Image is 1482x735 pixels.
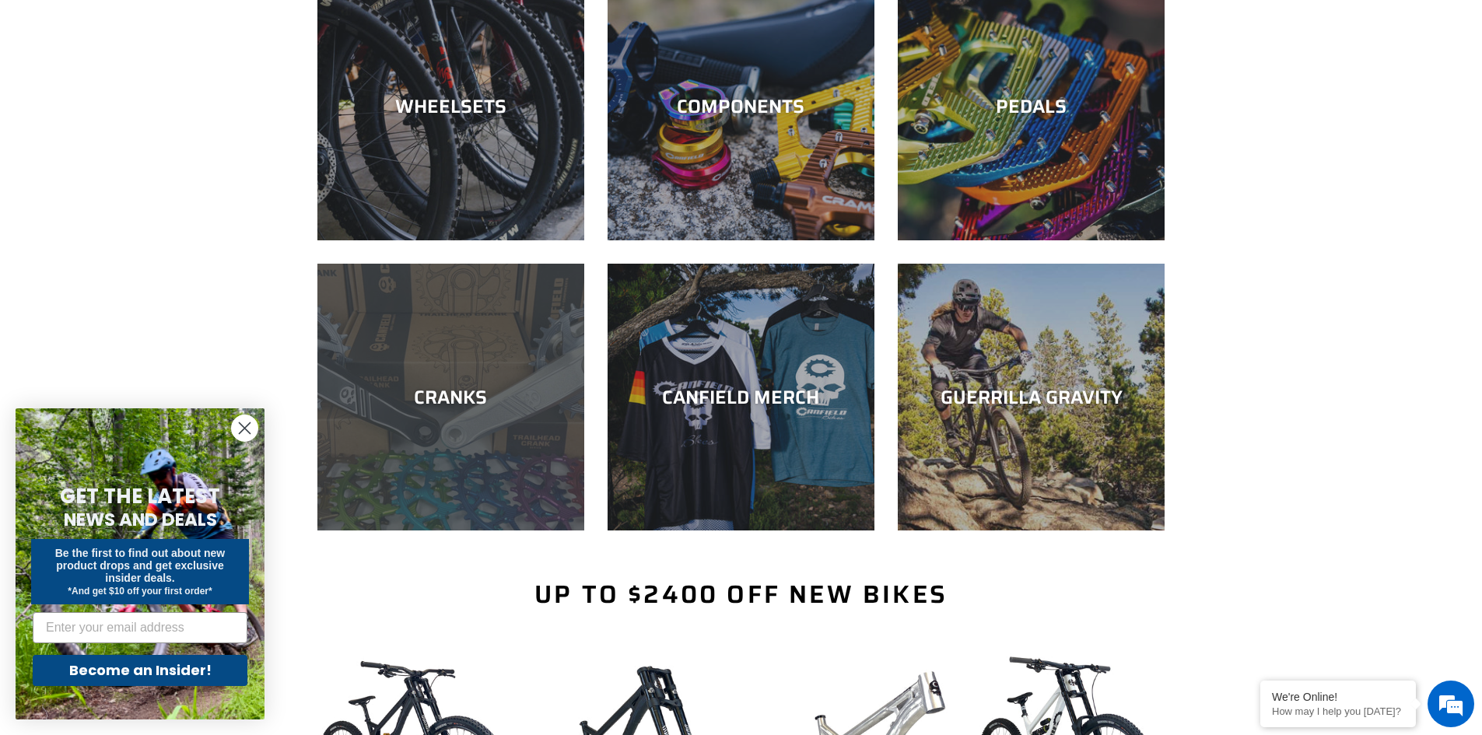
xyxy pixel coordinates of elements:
[317,579,1165,609] h2: Up to $2400 Off New Bikes
[608,386,874,408] div: CANFIELD MERCH
[608,264,874,530] a: CANFIELD MERCH
[8,425,296,479] textarea: Type your message and hit 'Enter'
[68,586,212,597] span: *And get $10 off your first order*
[64,507,217,532] span: NEWS AND DEALS
[90,196,215,353] span: We're online!
[608,96,874,118] div: COMPONENTS
[33,655,247,686] button: Become an Insider!
[55,547,226,584] span: Be the first to find out about new product drops and get exclusive insider deals.
[898,96,1165,118] div: PEDALS
[317,96,584,118] div: WHEELSETS
[317,386,584,408] div: CRANKS
[1272,691,1404,703] div: We're Online!
[231,415,258,442] button: Close dialog
[317,264,584,530] a: CRANKS
[33,612,247,643] input: Enter your email address
[60,482,220,510] span: GET THE LATEST
[255,8,293,45] div: Minimize live chat window
[104,87,285,107] div: Chat with us now
[898,264,1165,530] a: GUERRILLA GRAVITY
[1272,705,1404,717] p: How may I help you today?
[17,86,40,109] div: Navigation go back
[50,78,89,117] img: d_696896380_company_1647369064580_696896380
[898,386,1165,408] div: GUERRILLA GRAVITY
